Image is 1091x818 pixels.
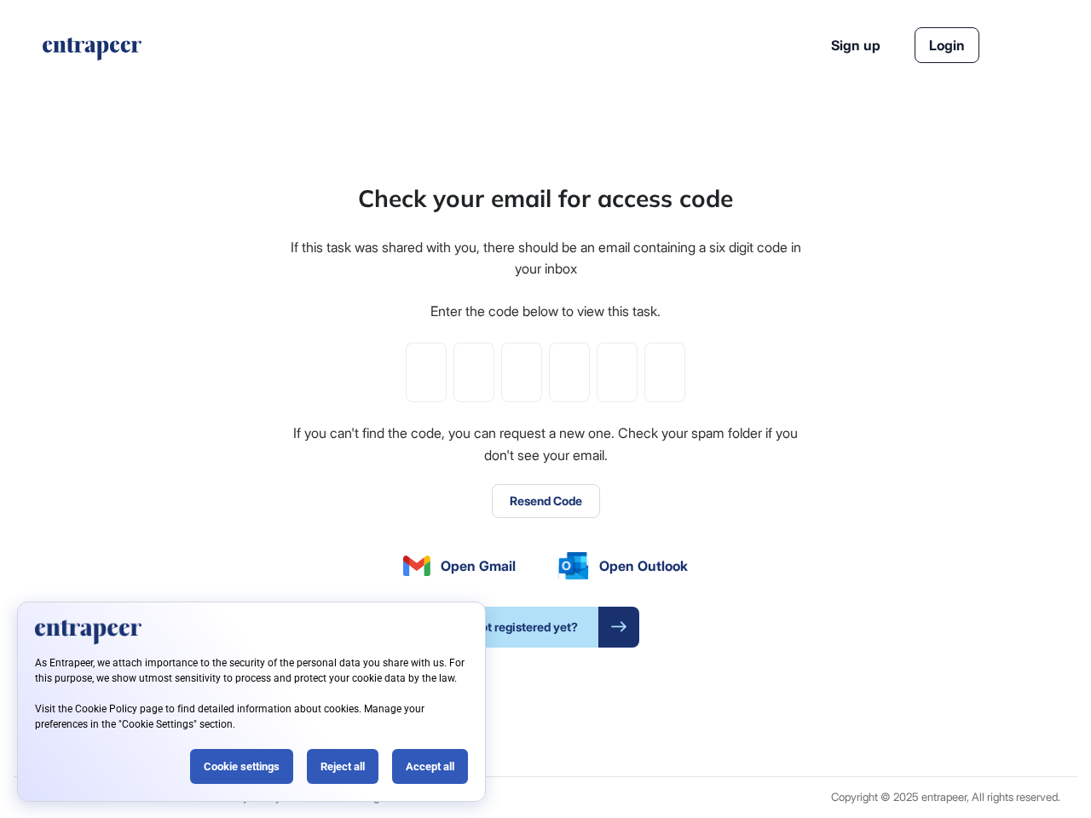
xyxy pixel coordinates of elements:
a: Login [915,27,979,63]
div: Enter the code below to view this task. [430,301,661,323]
span: Not registered yet? [452,607,598,648]
div: Copyright © 2025 entrapeer, All rights reserved. [831,791,1060,804]
button: Resend Code [492,484,600,518]
a: Not registered yet? [452,607,639,648]
span: Open Outlook [599,556,688,576]
div: Check your email for access code [358,181,733,216]
span: Open Gmail [441,556,516,576]
div: If this task was shared with you, there should be an email containing a six digit code in your inbox [288,237,803,280]
a: Open Gmail [403,556,516,576]
a: Sign up [831,35,880,55]
div: If you can't find the code, you can request a new one. Check your spam folder if you don't see yo... [288,423,803,466]
a: Open Outlook [558,552,688,579]
a: entrapeer-logo [41,37,143,66]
